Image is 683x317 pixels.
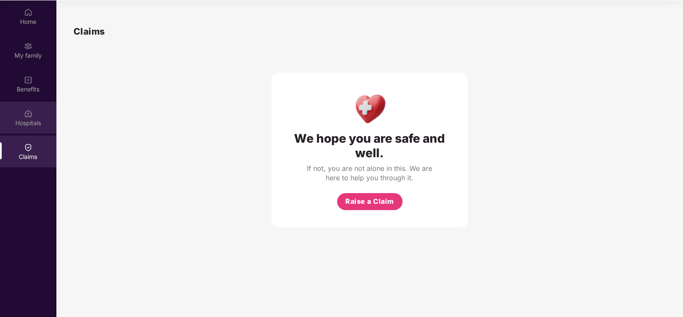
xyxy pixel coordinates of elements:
img: svg+xml;base64,PHN2ZyBpZD0iQ2xhaW0iIHhtbG5zPSJodHRwOi8vd3d3LnczLm9yZy8yMDAwL3N2ZyIgd2lkdGg9IjIwIi... [24,143,32,152]
img: svg+xml;base64,PHN2ZyB3aWR0aD0iMjAiIGhlaWdodD0iMjAiIHZpZXdCb3g9IjAgMCAyMCAyMCIgZmlsbD0ibm9uZSIgeG... [24,42,32,50]
img: svg+xml;base64,PHN2ZyBpZD0iQmVuZWZpdHMiIHhtbG5zPSJodHRwOi8vd3d3LnczLm9yZy8yMDAwL3N2ZyIgd2lkdGg9Ij... [24,76,32,84]
span: Raise a Claim [345,196,394,207]
div: If not, you are not alone in this. We are here to help you through it. [306,164,434,182]
div: We hope you are safe and well. [289,131,451,160]
img: svg+xml;base64,PHN2ZyBpZD0iSG9tZSIgeG1sbnM9Imh0dHA6Ly93d3cudzMub3JnLzIwMDAvc3ZnIiB3aWR0aD0iMjAiIG... [24,8,32,17]
img: svg+xml;base64,PHN2ZyBpZD0iSG9zcGl0YWxzIiB4bWxucz0iaHR0cDovL3d3dy53My5vcmcvMjAwMC9zdmciIHdpZHRoPS... [24,109,32,118]
h1: Claims [74,24,105,38]
img: Health Care [351,90,389,127]
button: Raise a Claim [337,193,403,210]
